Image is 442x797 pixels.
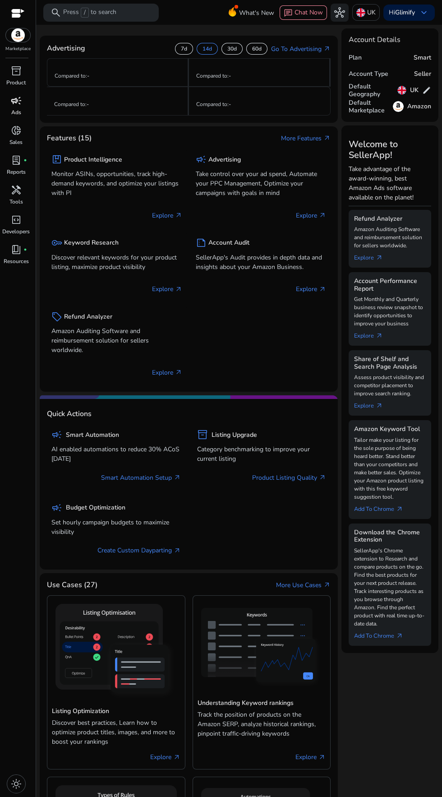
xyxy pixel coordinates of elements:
[11,65,22,76] span: inventory_2
[349,139,431,161] h3: Welcome to SellerApp!
[5,46,31,52] p: Marketplace
[11,108,21,116] p: Ads
[212,431,257,439] h5: Listing Upgrade
[284,9,293,18] span: chat
[281,134,331,143] a: More Featuresarrow_outward
[367,5,376,20] p: UK
[54,100,180,108] p: Compared to :
[51,429,62,440] span: campaign
[376,254,383,261] span: arrow_outward
[51,169,182,198] p: Monitor ASINs, opportunities, track high-demand keywords, and optimize your listings with PI
[9,138,23,146] p: Sales
[196,154,207,165] span: campaign
[319,212,326,219] span: arrow_outward
[175,286,182,293] span: arrow_outward
[397,86,406,95] img: uk.svg
[354,295,426,328] p: Get Monthly and Quarterly business review snapshot to identify opportunities to improve your busi...
[393,101,404,112] img: amazon.svg
[296,284,326,294] p: Explore
[229,101,231,108] span: -
[356,8,365,17] img: uk.svg
[11,95,22,106] span: campaign
[354,436,426,501] p: Tailor make your listing for the sole purpose of being heard better. Stand better than your compe...
[276,580,331,590] a: More Use Casesarrow_outward
[51,311,62,322] span: sell
[396,505,403,513] span: arrow_outward
[7,168,26,176] p: Reports
[349,83,397,98] h5: Default Geography
[422,86,431,95] span: edit
[23,248,27,251] span: fiber_manual_record
[173,754,180,761] span: arrow_outward
[196,100,323,108] p: Compared to :
[376,332,383,339] span: arrow_outward
[354,356,426,371] h5: Share of Shelf and Search Page Analysis
[197,445,327,463] p: Category benchmarking to improve your current listing
[323,581,331,588] span: arrow_outward
[354,215,426,223] h5: Refund Analyzer
[414,70,431,78] h5: Seller
[51,445,181,463] p: AI enabled automations to reduce 30% ACoS [DATE]
[354,501,410,514] a: Add To Chrome
[97,546,181,555] a: Create Custom Dayparting
[354,250,390,262] a: Explorearrow_outward
[174,474,181,481] span: arrow_outward
[51,253,182,272] p: Discover relevant keywords for your product listing, maximize product visibility
[323,45,331,52] span: arrow_outward
[323,134,331,142] span: arrow_outward
[354,398,390,410] a: Explorearrow_outward
[252,45,262,52] p: 60d
[150,752,180,762] a: Explore
[63,8,116,18] p: Press to search
[87,101,89,108] span: -
[196,237,207,248] span: summarize
[87,72,89,79] span: -
[52,708,180,715] h5: Listing Optimization
[81,8,89,18] span: /
[64,313,112,321] h5: Refund Analyzer
[51,7,61,18] span: search
[47,134,92,143] h4: Features (15)
[349,70,388,78] h5: Account Type
[64,239,119,247] h5: Keyword Research
[152,368,182,377] p: Explore
[51,326,182,355] p: Amazon Auditing Software and reimbursement solution for sellers worldwide.
[6,79,26,87] p: Product
[349,99,393,115] h5: Default Marketplace
[55,72,180,80] p: Compared to :
[152,284,182,294] p: Explore
[407,103,431,111] h5: Amazon
[419,7,429,18] span: keyboard_arrow_down
[152,211,182,220] p: Explore
[396,632,403,639] span: arrow_outward
[349,36,431,44] h4: Account Details
[252,473,326,482] a: Product Listing Quality
[47,581,97,589] h4: Use Cases (27)
[354,328,390,340] a: Explorearrow_outward
[47,44,85,53] h4: Advertising
[196,253,327,272] p: SellerApp's Audit provides in depth data and insights about your Amazon Business.
[295,752,326,762] a: Explore
[376,402,383,409] span: arrow_outward
[354,426,426,433] h5: Amazon Keyword Tool
[395,8,415,17] b: Glimify
[51,502,62,513] span: campaign
[175,212,182,219] span: arrow_outward
[319,474,326,481] span: arrow_outward
[51,518,181,537] p: Set hourly campaign budgets to maximize visibility
[47,410,92,418] h4: Quick Actions
[295,8,323,17] span: Chat Now
[64,156,122,164] h5: Product Intelligence
[410,87,419,94] h5: UK
[4,257,29,265] p: Resources
[11,214,22,225] span: code_blocks
[6,28,30,42] img: amazon.svg
[11,244,22,255] span: book_4
[349,54,362,62] h5: Plan
[354,373,426,398] p: Assess product visibility and competitor placement to improve search ranking.
[227,45,237,52] p: 30d
[389,9,415,16] p: Hi
[229,72,231,79] span: -
[52,718,180,746] p: Discover best practices, Learn how to optimize product titles, images, and more to boost your ran...
[318,754,326,761] span: arrow_outward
